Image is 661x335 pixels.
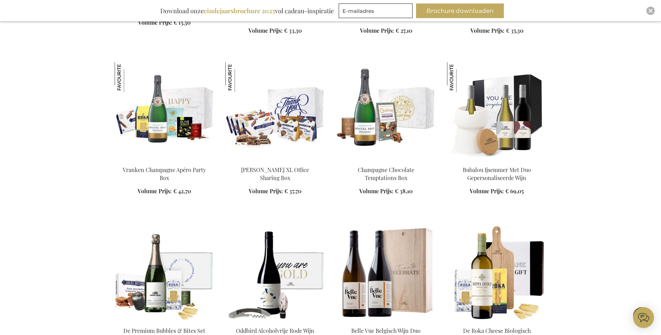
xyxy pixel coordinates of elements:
[447,318,547,325] a: De Roka Cheese Biologisch Aperitief
[463,166,531,181] a: Bubalou Ijsemmer Met Duo Gepersonaliseerde Wijn
[447,62,477,92] img: Bubalou Ijsemmer Met Duo Gepersonaliseerde Wijn
[360,27,412,35] a: Volume Prijs: € 27,10
[336,223,436,321] img: Belle Vue Belgisch Wijn Duo
[336,62,436,160] img: Champagne Chocolate Temptations Box
[115,157,214,164] a: Vranken Champagne Apéro Party Box Vranken Champagne Apéro Party Box
[351,327,421,334] a: Belle Vue Belgisch Wijn Duo
[249,187,301,195] a: Volume Prijs: € 37,70
[173,187,191,195] span: € 42,70
[470,27,505,34] span: Volume Prijs:
[174,19,191,26] span: € 13,30
[225,318,325,325] a: Oddbird Non-Alcoholic Red Wine Experience Box
[633,307,654,328] iframe: belco-activator-frame
[138,19,172,26] span: Volume Prijs:
[248,27,283,34] span: Volume Prijs:
[225,62,325,160] img: Jules Destrooper XL Office Sharing Box
[470,187,504,195] span: Volume Prijs:
[284,27,302,34] span: € 33,30
[416,3,504,18] button: Brochure downloaden
[225,223,325,321] img: Oddbird Non-Alcoholic Red Wine Experience Box
[248,27,302,35] a: Volume Prijs: € 33,30
[138,187,191,195] a: Volume Prijs: € 42,70
[157,3,337,18] div: Download onze vol cadeau-inspiratie
[249,187,283,195] span: Volume Prijs:
[284,187,301,195] span: € 37,70
[470,187,524,195] a: Volume Prijs: € 69,05
[204,7,275,15] b: eindejaarsbrochure 2025
[506,27,523,34] span: € 35,30
[339,3,415,20] form: marketing offers and promotions
[123,166,206,181] a: Vranken Champagne Apéro Party Box
[115,62,145,92] img: Vranken Champagne Apéro Party Box
[470,27,523,35] a: Volume Prijs: € 35,30
[115,62,214,160] img: Vranken Champagne Apéro Party Box
[646,7,655,15] div: Close
[138,19,191,27] a: Volume Prijs: € 13,30
[115,223,214,321] img: The Premium Bubbles & Bites Set
[123,327,205,334] a: De Premium Bubbles & Bites Set
[505,187,524,195] span: € 69,05
[648,9,653,13] img: Close
[395,27,412,34] span: € 27,10
[115,318,214,325] a: The Premium Bubbles & Bites Set
[360,27,394,34] span: Volume Prijs:
[225,62,255,92] img: Jules Destrooper XL Office Sharing Box
[241,166,309,181] a: [PERSON_NAME] XL Office Sharing Box
[336,318,436,325] a: Belle Vue Belgisch Wijn Duo
[447,223,547,321] img: De Roka Cheese Biologisch Aperitief
[447,157,547,164] a: Bubalou Ijsemmer Met Duo Gepersonaliseerde Wijn Bubalou Ijsemmer Met Duo Gepersonaliseerde Wijn
[339,3,413,18] input: E-mailadres
[138,187,172,195] span: Volume Prijs:
[225,157,325,164] a: Jules Destrooper XL Office Sharing Box Jules Destrooper XL Office Sharing Box
[447,62,547,160] img: Bubalou Ijsemmer Met Duo Gepersonaliseerde Wijn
